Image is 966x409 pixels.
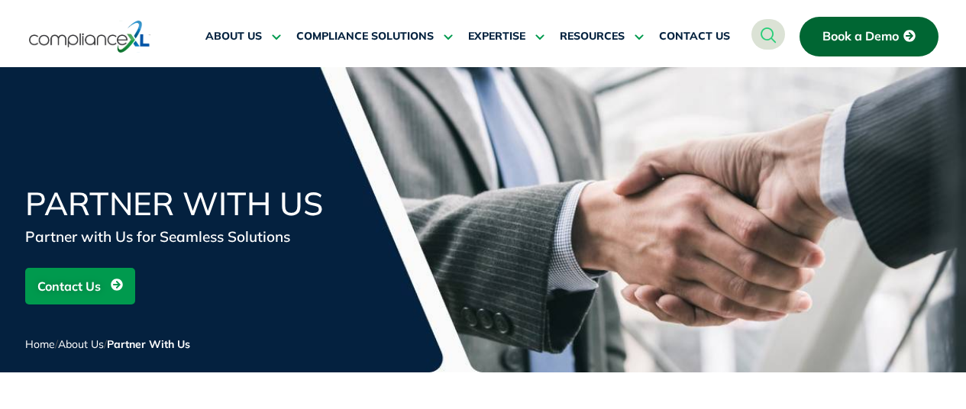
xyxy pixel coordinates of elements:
[107,337,190,351] span: Partner With Us
[37,272,101,301] span: Contact Us
[25,226,392,247] div: Partner with Us for Seamless Solutions
[25,337,190,351] span: / /
[468,18,544,55] a: EXPERTISE
[659,30,730,43] span: CONTACT US
[205,18,281,55] a: ABOUT US
[205,30,262,43] span: ABOUT US
[29,19,150,54] img: logo-one.svg
[25,268,135,304] a: Contact Us
[296,18,453,55] a: COMPLIANCE SOLUTIONS
[659,18,730,55] a: CONTACT US
[468,30,525,43] span: EXPERTISE
[560,30,625,43] span: RESOURCES
[560,18,644,55] a: RESOURCES
[800,17,939,56] a: Book a Demo
[822,30,899,43] span: Book a Demo
[58,337,104,351] a: About Us
[296,30,434,43] span: COMPLIANCE SOLUTIONS
[25,188,392,220] h1: Partner With Us
[751,19,785,50] a: navsearch-button
[25,337,55,351] a: Home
